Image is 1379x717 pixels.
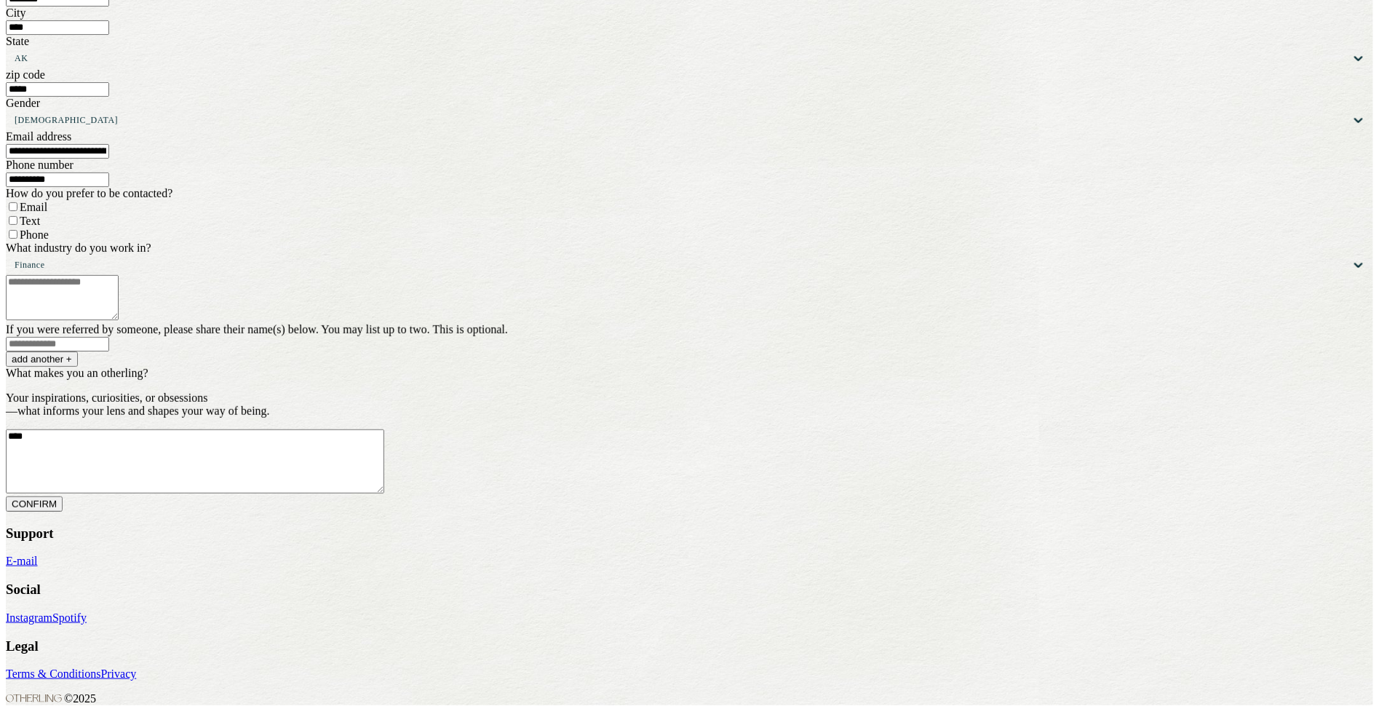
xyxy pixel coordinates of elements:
[100,668,136,680] a: Privacy
[6,496,63,512] button: CONFIRM
[6,526,1373,542] h3: Support
[20,215,40,227] label: Text
[6,323,508,336] label: If you were referred by someone, please share their name(s) below. You may list up to two. This i...
[6,187,172,199] label: How do you prefer to be contacted?
[6,392,1373,418] p: Your inspirations, curiosities, or obsessions —what informs your lens and shapes your way of being.
[6,367,148,379] label: What makes you an otherling?
[6,7,26,19] label: City
[6,352,78,367] button: add another +
[6,611,52,624] a: Instagram
[15,260,45,270] div: Finance
[6,97,40,109] label: Gender
[20,229,49,241] label: Phone
[52,611,87,624] a: Spotify
[6,242,151,254] label: What industry do you work in?
[6,668,100,680] a: Terms & Conditions
[6,582,1373,598] h3: Social
[6,68,45,81] label: zip code
[6,692,96,705] span: © 2025
[6,130,71,143] label: Email address
[20,201,47,213] label: Email
[6,638,1373,654] h3: Legal
[6,35,29,47] label: State
[15,115,118,125] div: [DEMOGRAPHIC_DATA]
[6,555,38,567] a: E-mail
[15,53,28,63] div: AK
[6,159,73,171] label: Phone number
